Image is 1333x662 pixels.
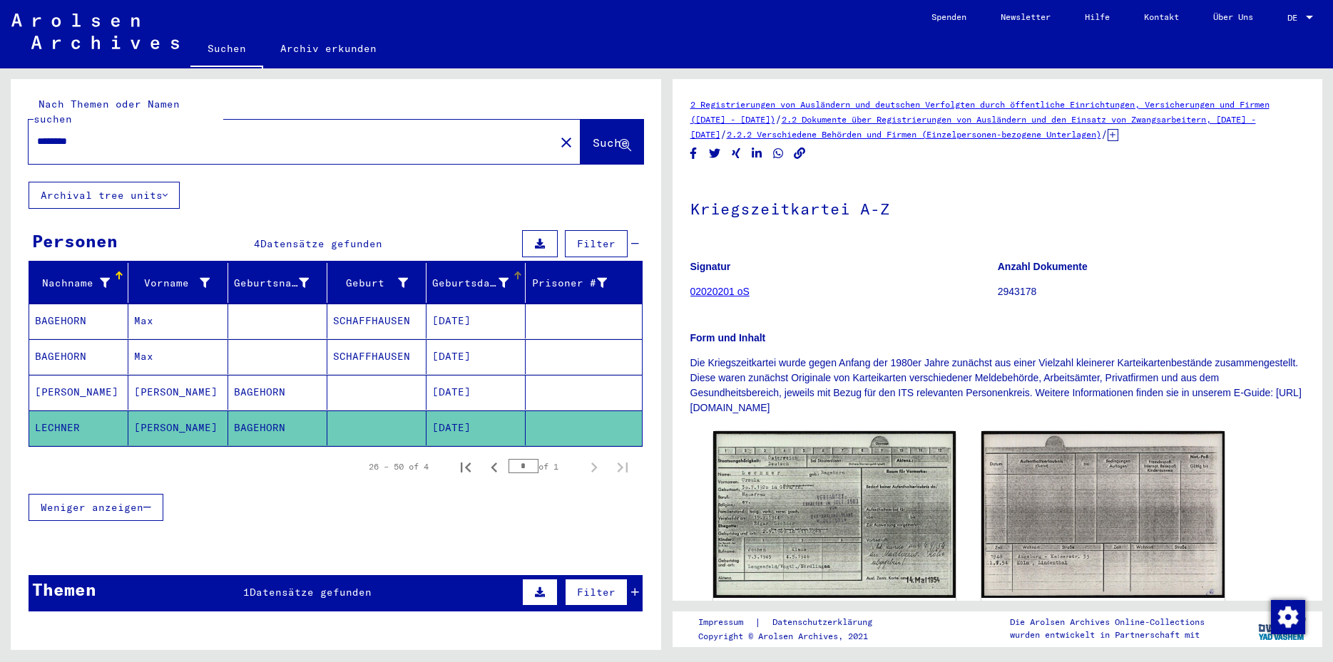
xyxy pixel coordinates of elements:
[792,145,807,162] button: Copy link
[580,452,608,481] button: Next page
[263,31,394,66] a: Archiv erkunden
[333,276,408,291] div: Geburt‏
[228,263,327,303] mat-header-cell: Geburtsname
[727,129,1101,140] a: 2.2.2 Verschiedene Behörden und Firmen (Einzelpersonen-bezogene Unterlagen)
[761,615,889,630] a: Datenschutzerklärung
[451,452,480,481] button: First page
[771,145,786,162] button: Share on WhatsApp
[1010,616,1205,629] p: Die Arolsen Archives Online-Collections
[714,599,778,607] a: DocID: 73361969
[432,271,526,294] div: Geburtsdatum
[254,237,260,250] span: 4
[565,230,628,257] button: Filter
[729,145,744,162] button: Share on Xing
[35,276,110,291] div: Nachname
[427,339,526,374] mat-cell: [DATE]
[250,586,372,599] span: Datensätze gefunden
[128,339,228,374] mat-cell: Max
[1010,629,1205,641] p: wurden entwickelt in Partnerschaft mit
[128,410,228,445] mat-cell: [PERSON_NAME]
[29,339,128,374] mat-cell: BAGEHORN
[981,431,1225,598] img: 002.jpg
[531,271,624,294] div: Prisoner #
[480,452,509,481] button: Previous page
[552,128,581,156] button: Clear
[32,228,118,254] div: Personen
[713,431,956,598] img: 001.jpg
[577,586,616,599] span: Filter
[581,120,643,164] button: Suche
[608,452,637,481] button: Last page
[1101,128,1108,140] span: /
[134,276,209,291] div: Vorname
[698,630,889,643] p: Copyright © Arolsen Archives, 2021
[509,460,580,473] div: of 1
[427,410,526,445] mat-cell: [DATE]
[686,145,701,162] button: Share on Facebook
[998,284,1304,299] p: 2943178
[565,579,628,606] button: Filter
[260,237,382,250] span: Datensätze gefunden
[327,263,427,303] mat-header-cell: Geburt‏
[698,615,889,630] div: |
[29,263,128,303] mat-header-cell: Nachname
[690,176,1305,239] h1: Kriegszeitkartei A-Z
[427,304,526,338] mat-cell: [DATE]
[228,375,327,410] mat-cell: BAGEHORN
[531,276,606,291] div: Prisoner #
[34,98,180,125] mat-label: Nach Themen oder Namen suchen
[29,304,128,338] mat-cell: BAGEHORN
[427,263,526,303] mat-header-cell: Geburtsdatum
[708,145,722,162] button: Share on Twitter
[243,586,250,599] span: 1
[998,261,1088,272] b: Anzahl Dokumente
[128,375,228,410] mat-cell: [PERSON_NAME]
[983,599,1047,607] a: DocID: 73361969
[29,494,163,521] button: Weniger anzeigen
[29,182,180,209] button: Archival tree units
[558,134,575,151] mat-icon: close
[327,339,427,374] mat-cell: SCHAFFHAUSEN
[577,237,616,250] span: Filter
[1255,611,1309,646] img: yv_logo.png
[690,332,766,343] b: Form und Inhalt
[1271,600,1305,634] img: Zustimmung ändern
[698,615,755,630] a: Impressum
[690,286,750,297] a: 02020201 oS
[32,576,96,602] div: Themen
[526,263,641,303] mat-header-cell: Prisoner #
[11,14,179,49] img: Arolsen_neg.svg
[720,128,727,140] span: /
[190,31,263,68] a: Suchen
[690,261,731,272] b: Signatur
[29,375,128,410] mat-cell: [PERSON_NAME]
[327,304,427,338] mat-cell: SCHAFFHAUSEN
[432,276,509,291] div: Geburtsdatum
[41,501,143,514] span: Weniger anzeigen
[775,113,782,125] span: /
[369,460,429,473] div: 26 – 50 of 4
[690,99,1270,125] a: 2 Registrierungen von Ausländern und deutschen Verfolgten durch öffentliche Einrichtungen, Versic...
[333,271,426,294] div: Geburt‏
[690,356,1305,415] p: Die Kriegszeitkartei wurde gegen Anfang der 1980er Jahre zunächst aus einer Vielzahl kleinerer Ka...
[1287,13,1303,23] span: DE
[750,145,765,162] button: Share on LinkedIn
[35,271,128,294] div: Nachname
[690,114,1256,140] a: 2.2 Dokumente über Registrierungen von Ausländern und den Einsatz von Zwangsarbeitern, [DATE] - [...
[593,135,628,150] span: Suche
[234,276,309,291] div: Geburtsname
[228,410,327,445] mat-cell: BAGEHORN
[427,375,526,410] mat-cell: [DATE]
[234,271,327,294] div: Geburtsname
[134,271,227,294] div: Vorname
[29,410,128,445] mat-cell: LECHNER
[128,263,228,303] mat-header-cell: Vorname
[128,304,228,338] mat-cell: Max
